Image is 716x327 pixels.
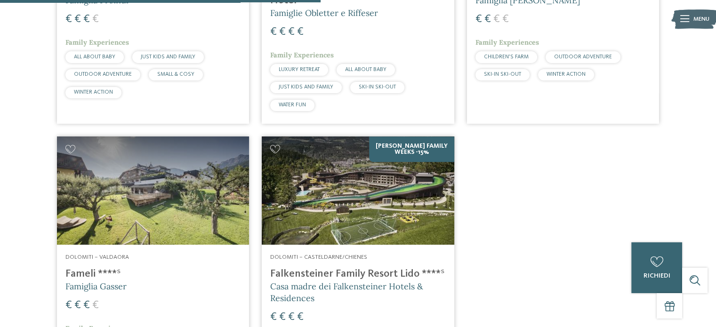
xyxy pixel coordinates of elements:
span: OUTDOOR ADVENTURE [74,72,132,77]
span: € [288,26,295,38]
span: € [83,300,90,311]
span: € [65,14,72,25]
span: Family Experiences [65,38,129,47]
span: € [288,311,295,323]
span: richiedi [643,272,670,279]
span: OUTDOOR ADVENTURE [554,54,612,60]
span: € [92,300,99,311]
span: JUST KIDS AND FAMILY [279,84,333,90]
img: Cercate un hotel per famiglie? Qui troverete solo i migliori! [57,136,249,245]
span: SKI-IN SKI-OUT [484,72,521,77]
span: € [74,300,81,311]
span: € [83,14,90,25]
span: JUST KIDS AND FAMILY [141,54,195,60]
span: WINTER ACTION [547,72,586,77]
span: Famiglie Obletter e Riffeser [270,8,378,18]
a: richiedi [631,242,682,293]
span: Casa madre dei Falkensteiner Hotels & Residences [270,281,423,303]
span: € [92,14,99,25]
span: € [484,14,491,25]
span: CHILDREN’S FARM [484,54,529,60]
span: € [74,14,81,25]
span: ALL ABOUT BABY [345,67,386,72]
span: Dolomiti – Valdaora [65,254,129,260]
span: € [270,26,277,38]
span: € [297,311,304,323]
span: € [475,14,482,25]
span: WATER FUN [279,102,306,108]
span: € [297,26,304,38]
span: ALL ABOUT BABY [74,54,115,60]
span: Dolomiti – Casteldarne/Chienes [270,254,367,260]
span: Famiglia Gasser [65,281,127,292]
span: Family Experiences [475,38,539,47]
span: € [270,311,277,323]
span: € [502,14,509,25]
span: WINTER ACTION [74,89,113,95]
span: € [279,311,286,323]
h4: Falkensteiner Family Resort Lido ****ˢ [270,268,445,280]
span: SMALL & COSY [157,72,194,77]
span: SKI-IN SKI-OUT [359,84,396,90]
span: Family Experiences [270,51,334,59]
span: € [65,300,72,311]
img: Cercate un hotel per famiglie? Qui troverete solo i migliori! [262,136,454,245]
span: € [493,14,500,25]
span: LUXURY RETREAT [279,67,320,72]
span: € [279,26,286,38]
